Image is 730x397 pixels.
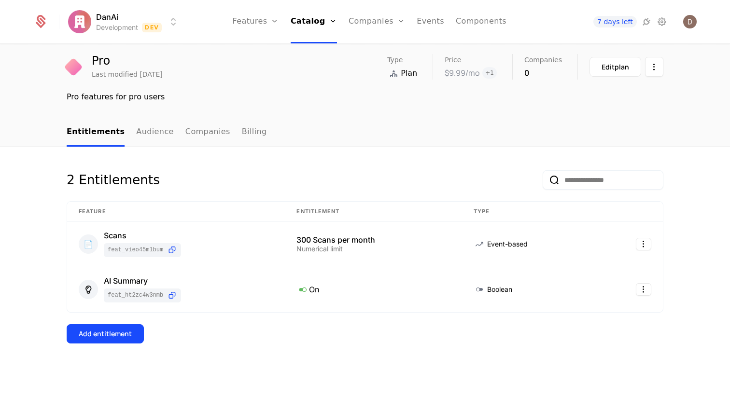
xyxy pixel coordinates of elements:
[296,246,450,252] div: Numerical limit
[79,234,98,254] div: 📄
[67,118,267,147] ul: Choose Sub Page
[524,67,562,79] div: 0
[67,170,160,190] div: 2 Entitlements
[462,202,596,222] th: Type
[445,67,479,79] div: $9.99 /mo
[590,57,641,77] button: Editplan
[142,23,162,32] span: Dev
[108,246,163,254] span: feat_ViEo45MLbUm
[482,67,497,79] span: + 1
[641,16,652,27] a: Integrations
[593,16,637,27] a: 7 days left
[296,236,450,244] div: 300 Scans per month
[92,69,163,79] div: Last modified [DATE]
[296,283,450,296] div: On
[683,15,697,28] button: Open user button
[104,277,181,285] div: AI Summary
[242,118,267,147] a: Billing
[185,118,230,147] a: Companies
[96,11,118,23] span: DanAi
[68,10,91,33] img: DanAi
[683,15,697,28] img: Daniel Zaguri
[67,91,663,103] div: Pro features for pro users
[387,56,403,63] span: Type
[645,57,663,77] button: Select action
[67,202,285,222] th: Feature
[136,118,174,147] a: Audience
[104,232,181,239] div: Scans
[524,56,562,63] span: Companies
[445,56,461,63] span: Price
[636,283,651,296] button: Select action
[92,55,163,67] div: Pro
[96,23,138,32] div: Development
[67,118,663,147] nav: Main
[487,239,528,249] span: Event-based
[67,324,144,343] button: Add entitlement
[656,16,668,27] a: Settings
[636,238,651,250] button: Select action
[67,118,125,147] a: Entitlements
[71,11,179,32] button: Select environment
[487,285,512,294] span: Boolean
[401,68,417,79] span: Plan
[79,329,132,339] div: Add entitlement
[108,291,163,299] span: feat_HT2Zc4W3NMb
[602,62,629,72] div: Edit plan
[285,202,462,222] th: Entitlement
